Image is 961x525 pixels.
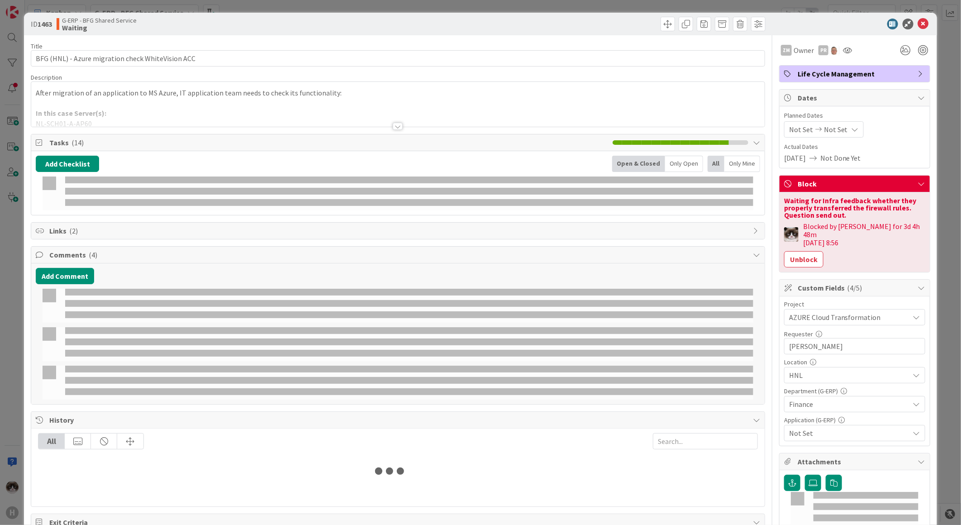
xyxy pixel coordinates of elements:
[798,456,913,467] span: Attachments
[89,250,97,259] span: ( 4 )
[62,17,137,24] span: G-ERP - BFG Shared Service
[781,45,792,56] div: ZM
[798,92,913,103] span: Dates
[847,283,862,292] span: ( 4/5 )
[789,370,909,381] span: HNL
[36,156,99,172] button: Add Checklist
[789,399,909,410] span: Finance
[36,268,94,284] button: Add Comment
[784,111,925,120] span: Planned Dates
[69,226,78,235] span: ( 2 )
[798,178,913,189] span: Block
[36,88,760,98] p: After migration of an application to MS Azure, IT application team needs to check its functionality:
[784,388,925,394] div: Department (G-ERP)
[49,137,608,148] span: Tasks
[612,156,665,172] div: Open & Closed
[798,282,913,293] span: Custom Fields
[803,222,925,247] div: Blocked by [PERSON_NAME] for 3d 4h 48m [DATE] 8:56
[789,311,905,324] span: AZURE Cloud Transformation
[665,156,703,172] div: Only Open
[784,301,925,307] div: Project
[829,45,839,55] img: lD
[49,415,748,425] span: History
[784,417,925,423] div: Application (G-ERP)
[784,359,925,365] div: Location
[724,156,760,172] div: Only Mine
[31,19,52,29] span: ID
[784,251,823,267] button: Unblock
[38,434,65,449] div: All
[789,124,813,135] span: Not Set
[653,433,758,449] input: Search...
[784,330,813,338] label: Requester
[784,197,925,219] div: Waiting for Infra feedback whether they properly transferred the firewall rules. Question send out.
[71,138,84,147] span: ( 14 )
[789,428,909,439] span: Not Set
[784,142,925,152] span: Actual Dates
[708,156,724,172] div: All
[820,153,861,163] span: Not Done Yet
[31,50,765,67] input: type card name here...
[824,124,848,135] span: Not Set
[784,153,806,163] span: [DATE]
[31,42,43,50] label: Title
[31,73,62,81] span: Description
[818,45,828,55] div: PR
[49,225,748,236] span: Links
[49,249,748,260] span: Comments
[38,19,52,29] b: 1463
[794,45,814,56] span: Owner
[62,24,137,31] b: Waiting
[798,68,913,79] span: Life Cycle Management
[784,227,799,242] img: Kv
